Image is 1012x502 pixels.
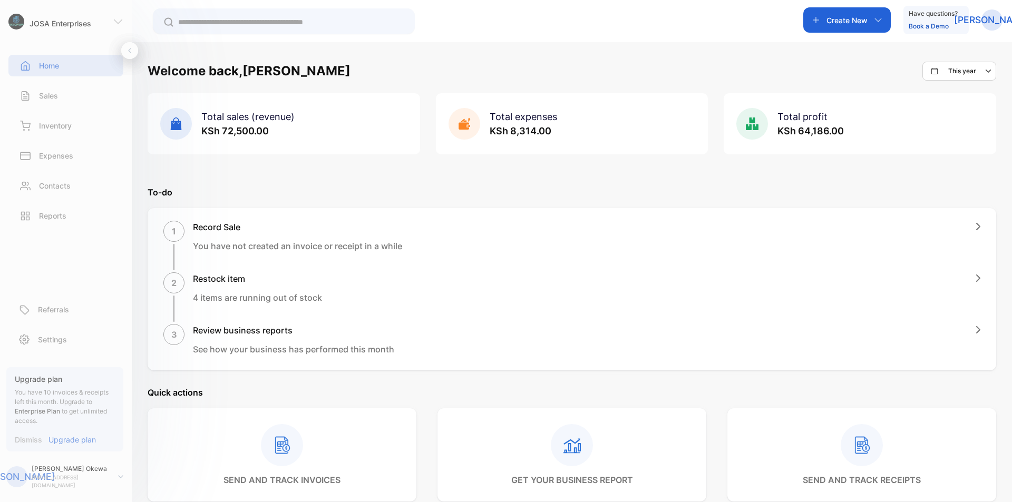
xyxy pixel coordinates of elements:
[490,111,557,122] span: Total expenses
[193,291,322,304] p: 4 items are running out of stock
[922,62,996,81] button: This year
[171,328,177,341] p: 3
[981,7,1003,33] button: [PERSON_NAME]
[15,373,115,385] p: Upgrade plan
[39,210,66,221] p: Reports
[171,277,177,289] p: 2
[39,120,72,131] p: Inventory
[172,225,176,238] p: 1
[39,60,59,71] p: Home
[193,272,322,285] h1: Restock item
[193,240,402,252] p: You have not created an invoice or receipt in a while
[909,22,949,30] a: Book a Demo
[201,125,269,136] span: KSh 72,500.00
[42,434,96,445] a: Upgrade plan
[193,324,394,337] h1: Review business reports
[803,474,921,486] p: send and track receipts
[490,125,551,136] span: KSh 8,314.00
[38,304,69,315] p: Referrals
[193,343,394,356] p: See how your business has performed this month
[32,464,110,474] p: [PERSON_NAME] Okewa
[777,125,844,136] span: KSh 64,186.00
[39,150,73,161] p: Expenses
[909,8,958,19] p: Have questions?
[48,434,96,445] p: Upgrade plan
[148,186,996,199] p: To-do
[8,14,24,29] img: logo
[826,15,868,26] p: Create New
[15,398,107,425] span: Upgrade to to get unlimited access.
[148,386,996,399] p: Quick actions
[15,388,115,426] p: You have 10 invoices & receipts left this month.
[777,111,828,122] span: Total profit
[15,434,42,445] p: Dismiss
[948,66,976,76] p: This year
[32,474,110,489] p: [EMAIL_ADDRESS][DOMAIN_NAME]
[30,18,91,29] p: JOSA Enterprises
[968,458,1012,502] iframe: LiveChat chat widget
[193,221,402,233] h1: Record Sale
[15,407,60,415] span: Enterprise Plan
[39,180,71,191] p: Contacts
[511,474,633,486] p: get your business report
[39,90,58,101] p: Sales
[38,334,67,345] p: Settings
[223,474,340,486] p: send and track invoices
[148,62,351,81] h1: Welcome back, [PERSON_NAME]
[201,111,295,122] span: Total sales (revenue)
[803,7,891,33] button: Create New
